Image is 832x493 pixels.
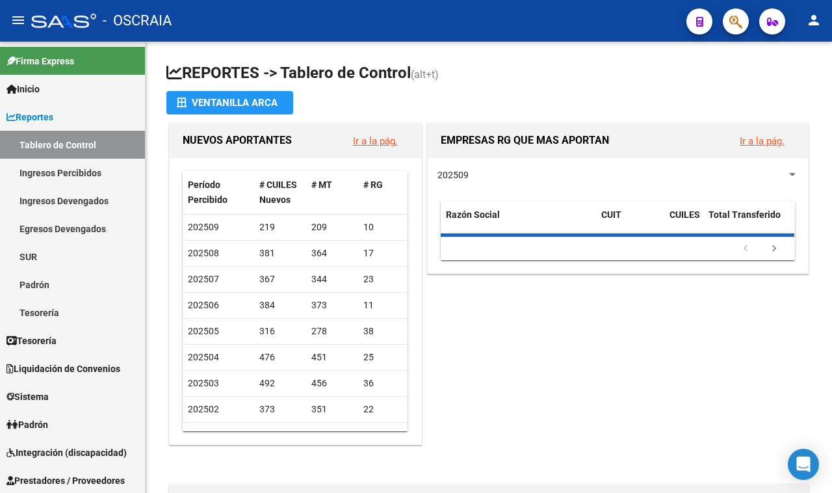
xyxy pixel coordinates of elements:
[311,220,353,235] div: 209
[259,246,301,261] div: 381
[441,201,596,244] datatable-header-cell: Razón Social
[259,428,301,443] div: 130
[6,334,57,348] span: Tesorería
[188,300,219,310] span: 202506
[363,350,405,365] div: 25
[6,82,40,96] span: Inicio
[363,428,405,443] div: 36
[183,134,292,146] span: NUEVOS APORTANTES
[311,324,353,339] div: 278
[6,473,125,488] span: Prestadores / Proveedores
[664,201,703,244] datatable-header-cell: CUILES
[311,376,353,391] div: 456
[669,209,700,220] span: CUILES
[259,298,301,313] div: 384
[6,446,127,460] span: Integración (discapacidad)
[411,68,439,81] span: (alt+t)
[311,350,353,365] div: 451
[6,54,74,68] span: Firma Express
[177,91,283,114] div: Ventanilla ARCA
[343,129,408,153] button: Ir a la pág.
[166,91,293,114] button: Ventanilla ARCA
[703,201,794,244] datatable-header-cell: Total Transferido
[6,362,120,376] span: Liquidación de Convenios
[183,171,254,214] datatable-header-cell: Período Percibido
[188,180,227,205] span: Período Percibido
[596,201,664,244] datatable-header-cell: CUIT
[259,180,297,205] span: # CUILES Nuevos
[788,449,819,480] div: Open Intercom Messenger
[358,171,410,214] datatable-header-cell: # RG
[437,170,469,180] span: 202509
[166,62,811,85] h1: REPORTES -> Tablero de Control
[708,209,781,220] span: Total Transferido
[103,7,172,35] span: - OSCRAIA
[188,326,219,336] span: 202505
[259,324,301,339] div: 316
[188,222,219,232] span: 202509
[363,298,405,313] div: 11
[311,272,353,287] div: 344
[353,135,398,147] a: Ir a la pág.
[6,418,48,432] span: Padrón
[311,428,353,443] div: 94
[363,272,405,287] div: 23
[446,209,500,220] span: Razón Social
[729,129,795,153] button: Ir a la pág.
[363,376,405,391] div: 36
[6,110,53,124] span: Reportes
[806,12,822,28] mat-icon: person
[254,171,306,214] datatable-header-cell: # CUILES Nuevos
[363,220,405,235] div: 10
[733,242,758,256] a: go to previous page
[762,242,786,256] a: go to next page
[311,180,332,190] span: # MT
[363,246,405,261] div: 17
[311,298,353,313] div: 373
[601,209,621,220] span: CUIT
[6,390,49,404] span: Sistema
[259,220,301,235] div: 219
[259,272,301,287] div: 367
[259,402,301,417] div: 373
[363,324,405,339] div: 38
[311,402,353,417] div: 351
[363,402,405,417] div: 22
[188,378,219,388] span: 202503
[188,352,219,362] span: 202504
[306,171,358,214] datatable-header-cell: # MT
[188,430,219,440] span: 202501
[259,350,301,365] div: 476
[311,246,353,261] div: 364
[363,180,383,190] span: # RG
[740,135,785,147] a: Ir a la pág.
[441,134,609,146] span: EMPRESAS RG QUE MAS APORTAN
[259,376,301,391] div: 492
[10,12,26,28] mat-icon: menu
[188,404,219,414] span: 202502
[188,274,219,284] span: 202507
[188,248,219,258] span: 202508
